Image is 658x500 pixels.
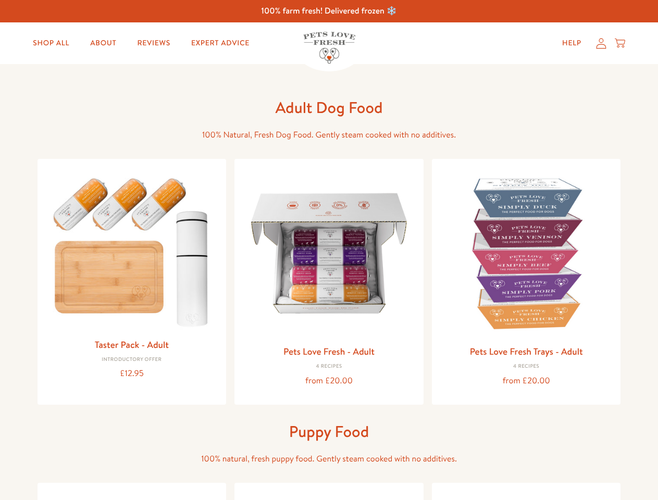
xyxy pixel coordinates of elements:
[440,364,613,370] div: 4 Recipes
[46,367,218,381] div: £12.95
[440,374,613,388] div: from £20.00
[202,129,456,141] span: 100% Natural, Fresh Dog Food. Gently steam cooked with no additives.
[129,33,178,54] a: Reviews
[470,345,583,358] a: Pets Love Fresh Trays - Adult
[303,32,355,64] img: Pets Love Fresh
[46,357,218,363] div: Introductory Offer
[243,167,415,340] img: Pets Love Fresh - Adult
[163,97,496,118] h1: Adult Dog Food
[82,33,125,54] a: About
[440,167,613,340] img: Pets Love Fresh Trays - Adult
[554,33,590,54] a: Help
[95,338,169,351] a: Taster Pack - Adult
[46,167,218,332] img: Taster Pack - Adult
[201,453,457,465] span: 100% natural, fresh puppy food. Gently steam cooked with no additives.
[163,421,496,442] h1: Puppy Food
[243,374,415,388] div: from £20.00
[24,33,78,54] a: Shop All
[243,364,415,370] div: 4 Recipes
[183,33,258,54] a: Expert Advice
[283,345,375,358] a: Pets Love Fresh - Adult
